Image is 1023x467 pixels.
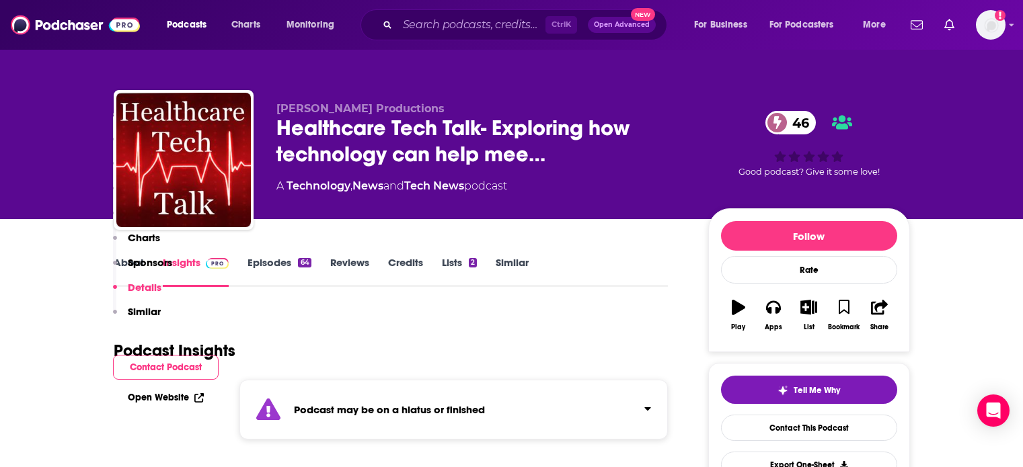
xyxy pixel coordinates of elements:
span: 46 [779,111,816,134]
span: Podcasts [167,15,206,34]
a: News [352,179,383,192]
div: Search podcasts, credits, & more... [373,9,680,40]
button: open menu [761,14,854,36]
div: List [804,323,814,331]
button: Details [113,281,161,306]
button: List [791,291,826,339]
span: For Business [694,15,747,34]
img: User Profile [976,10,1006,40]
section: Click to expand status details [239,380,669,439]
button: Apps [756,291,791,339]
div: Open Intercom Messenger [977,394,1010,427]
a: Credits [388,256,423,287]
span: Ctrl K [545,16,577,34]
button: open menu [854,14,903,36]
div: Rate [721,256,897,284]
img: Healthcare Tech Talk- Exploring how technology can help meet the challenges in Healthcare. [116,93,251,227]
div: A podcast [276,178,507,194]
button: tell me why sparkleTell Me Why [721,376,897,404]
span: Good podcast? Give it some love! [738,167,880,177]
div: 46Good podcast? Give it some love! [708,102,910,185]
button: Sponsors [113,256,172,281]
strong: Podcast may be on a hiatus or finished [294,403,485,416]
a: Contact This Podcast [721,415,897,441]
p: Sponsors [128,256,172,269]
button: Share [862,291,897,339]
a: Charts [223,14,268,36]
svg: Add a profile image [995,10,1006,21]
button: open menu [157,14,224,36]
a: Open Website [128,392,204,403]
a: 46 [765,111,816,134]
button: Contact Podcast [113,355,219,380]
button: Similar [113,305,161,330]
button: Show profile menu [976,10,1006,40]
span: and [383,179,404,192]
a: Tech News [404,179,464,192]
span: Tell Me Why [794,385,840,396]
button: Follow [721,221,897,251]
img: tell me why sparkle [778,385,788,396]
p: Similar [128,305,161,318]
input: Search podcasts, credits, & more... [397,14,545,36]
div: Share [870,323,888,331]
span: Logged in as jgarciaampr [976,10,1006,40]
a: Show notifications dropdown [905,13,928,36]
a: Episodes64 [248,256,311,287]
a: Reviews [330,256,369,287]
button: open menu [277,14,352,36]
button: Bookmark [827,291,862,339]
a: Lists2 [442,256,477,287]
a: Show notifications dropdown [939,13,960,36]
span: , [350,179,352,192]
div: 64 [298,258,311,267]
div: Bookmark [828,323,860,331]
span: Monitoring [287,15,334,34]
button: Play [721,291,756,339]
a: Similar [496,256,529,287]
span: Open Advanced [594,22,650,28]
img: Podchaser - Follow, Share and Rate Podcasts [11,12,140,38]
span: Charts [231,15,260,34]
span: For Podcasters [769,15,834,34]
div: Play [731,323,745,331]
a: Technology [287,179,350,192]
p: Details [128,281,161,294]
div: Apps [765,323,782,331]
span: More [863,15,886,34]
button: open menu [685,14,764,36]
div: 2 [469,258,477,267]
span: New [631,8,655,21]
span: [PERSON_NAME] Productions [276,102,445,115]
button: Open AdvancedNew [588,17,656,33]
